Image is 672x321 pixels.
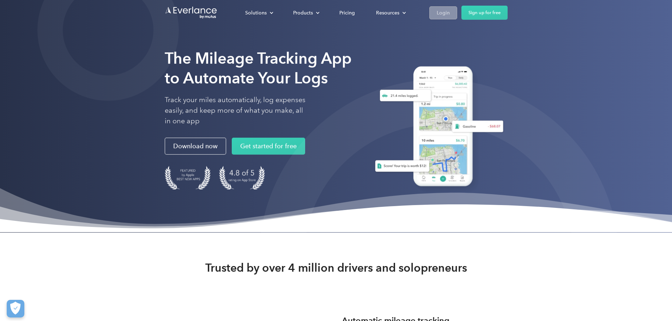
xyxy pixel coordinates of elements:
[367,61,508,195] img: Everlance, mileage tracker app, expense tracking app
[7,300,24,317] button: Cookies Settings
[332,7,362,19] a: Pricing
[429,6,457,19] a: Login
[245,8,267,17] div: Solutions
[165,138,226,155] a: Download now
[165,6,218,19] a: Go to homepage
[219,166,265,190] img: 4.9 out of 5 stars on the app store
[165,95,306,126] p: Track your miles automatically, log expenses easily, and keep more of what you make, all in one app
[437,8,450,17] div: Login
[461,6,508,20] a: Sign up for free
[369,7,412,19] div: Resources
[232,138,305,155] a: Get started for free
[165,49,352,87] strong: The Mileage Tracking App to Automate Your Logs
[339,8,355,17] div: Pricing
[293,8,313,17] div: Products
[205,261,467,275] strong: Trusted by over 4 million drivers and solopreneurs
[238,7,279,19] div: Solutions
[165,166,211,190] img: Badge for Featured by Apple Best New Apps
[286,7,325,19] div: Products
[376,8,399,17] div: Resources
